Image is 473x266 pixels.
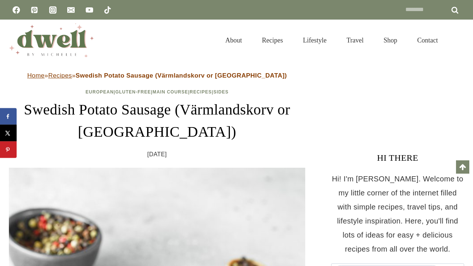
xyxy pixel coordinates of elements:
[153,89,188,95] a: Main Course
[45,3,60,17] a: Instagram
[76,72,287,79] strong: Swedish Potato Sausage (Värmlandskorv or [GEOGRAPHIC_DATA])
[100,3,115,17] a: TikTok
[86,89,229,95] span: | | | |
[331,151,464,164] h3: HI THERE
[48,72,72,79] a: Recipes
[82,3,97,17] a: YouTube
[147,149,167,160] time: [DATE]
[27,72,287,79] span: » »
[215,27,252,53] a: About
[337,27,374,53] a: Travel
[215,27,448,53] nav: Primary Navigation
[64,3,78,17] a: Email
[115,89,151,95] a: Gluten-Free
[27,72,45,79] a: Home
[27,3,42,17] a: Pinterest
[456,160,469,174] a: Scroll to top
[9,3,24,17] a: Facebook
[86,89,114,95] a: European
[9,99,305,143] h1: Swedish Potato Sausage (Värmlandskorv or [GEOGRAPHIC_DATA])
[331,172,464,256] p: Hi! I'm [PERSON_NAME]. Welcome to my little corner of the internet filled with simple recipes, tr...
[407,27,448,53] a: Contact
[374,27,407,53] a: Shop
[9,23,94,57] img: DWELL by michelle
[190,89,212,95] a: Recipes
[213,89,228,95] a: Sides
[452,34,464,47] button: View Search Form
[252,27,293,53] a: Recipes
[293,27,337,53] a: Lifestyle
